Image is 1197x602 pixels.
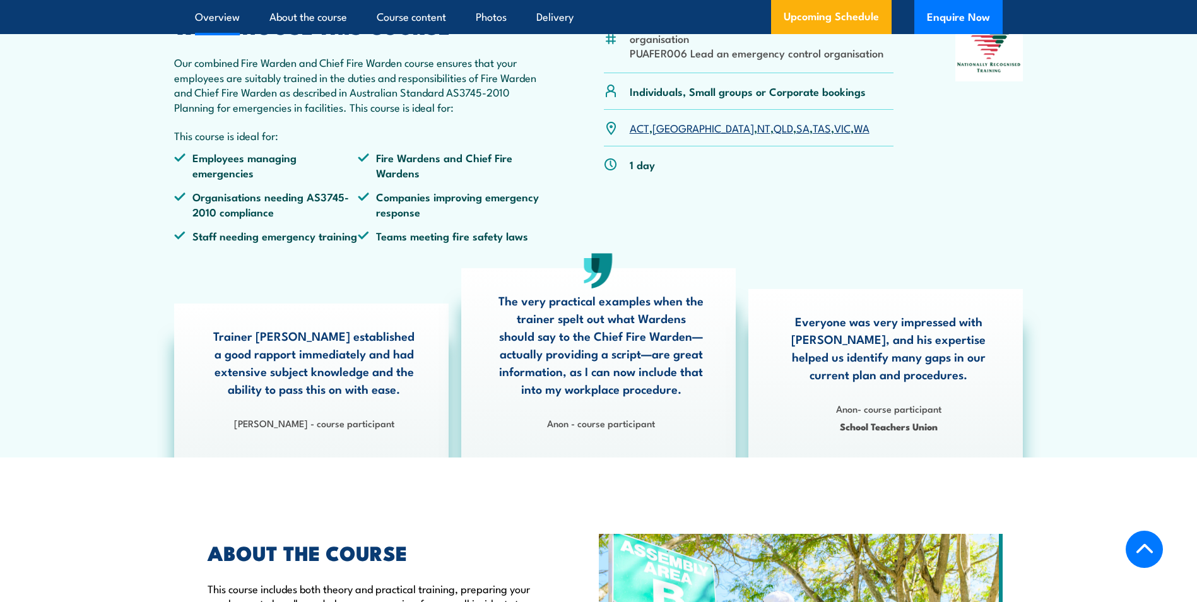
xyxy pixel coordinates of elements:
a: ACT [630,120,649,135]
li: Organisations needing AS3745-2010 compliance [174,189,358,219]
a: WA [854,120,870,135]
p: This course is ideal for: [174,128,543,143]
li: Employees managing emergencies [174,150,358,180]
span: School Teachers Union [786,419,991,434]
strong: [PERSON_NAME] - course participant [234,416,394,430]
strong: Anon - course participant [547,416,655,430]
img: Nationally Recognised Training logo. [955,17,1023,81]
h2: WHY CHOOSE THIS COURSE [174,17,543,35]
p: Trainer [PERSON_NAME] established a good rapport immediately and had extensive subject knowledge ... [211,327,417,398]
a: QLD [774,120,793,135]
li: Staff needing emergency training [174,228,358,243]
li: Fire Wardens and Chief Fire Wardens [358,150,542,180]
a: VIC [834,120,851,135]
p: Individuals, Small groups or Corporate bookings [630,84,866,98]
p: 1 day [630,157,655,172]
strong: Anon- course participant [836,401,941,415]
p: Our combined Fire Warden and Chief Fire Warden course ensures that your employees are suitably tr... [174,55,543,114]
a: TAS [813,120,831,135]
p: The very practical examples when the trainer spelt out what Wardens should say to the Chief Fire ... [498,292,704,398]
li: Teams meeting fire safety laws [358,228,542,243]
p: Everyone was very impressed with [PERSON_NAME], and his expertise helped us identify many gaps in... [786,312,991,383]
a: SA [796,120,810,135]
a: [GEOGRAPHIC_DATA] [652,120,754,135]
p: , , , , , , , [630,121,870,135]
h2: ABOUT THE COURSE [208,543,541,561]
li: Companies improving emergency response [358,189,542,219]
a: NT [757,120,770,135]
li: PUAFER006 Lead an emergency control organisation [630,45,894,60]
